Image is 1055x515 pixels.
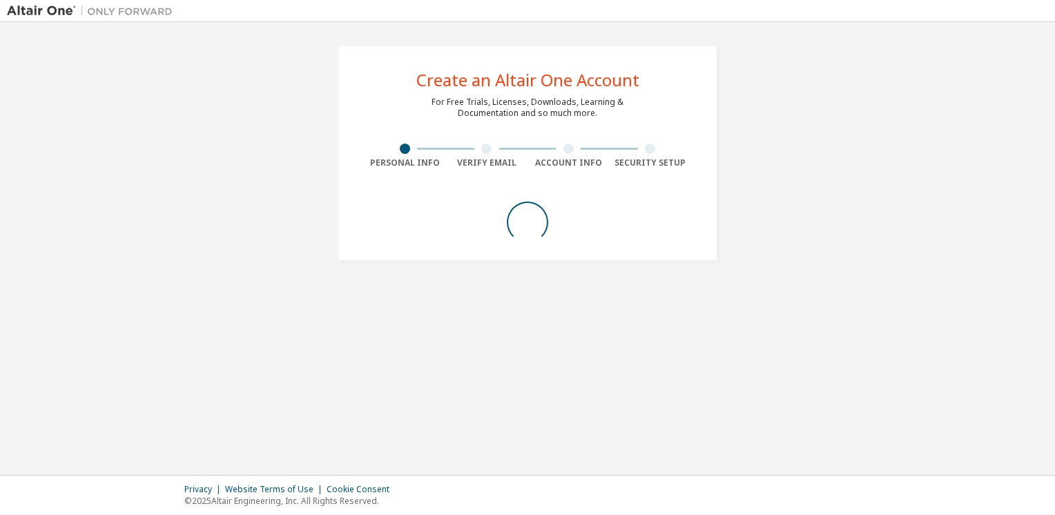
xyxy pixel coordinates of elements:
[184,495,398,507] p: © 2025 Altair Engineering, Inc. All Rights Reserved.
[527,157,610,168] div: Account Info
[432,97,623,119] div: For Free Trials, Licenses, Downloads, Learning & Documentation and so much more.
[225,484,327,495] div: Website Terms of Use
[184,484,225,495] div: Privacy
[7,4,180,18] img: Altair One
[446,157,528,168] div: Verify Email
[327,484,398,495] div: Cookie Consent
[416,72,639,88] div: Create an Altair One Account
[610,157,692,168] div: Security Setup
[364,157,446,168] div: Personal Info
